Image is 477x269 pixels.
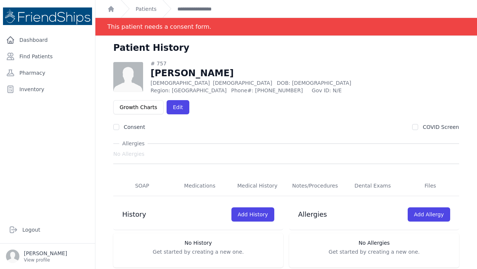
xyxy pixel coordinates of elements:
span: No Allergies [113,150,145,158]
p: [DEMOGRAPHIC_DATA] [151,79,392,87]
p: View profile [24,257,67,263]
a: Notes/Procedures [286,176,344,196]
h3: No Allergies [292,239,456,247]
nav: Tabs [113,176,459,196]
img: person-242608b1a05df3501eefc295dc1bc67a.jpg [113,62,143,92]
a: Dashboard [3,33,92,47]
span: [DEMOGRAPHIC_DATA] [213,80,272,86]
a: Files [401,176,459,196]
a: Edit [167,100,189,114]
a: [PERSON_NAME] View profile [6,250,89,263]
span: DOB: [DEMOGRAPHIC_DATA] [277,80,351,86]
div: This patient needs a consent form. [107,18,211,35]
a: Add History [231,207,274,222]
img: Medical Missions EMR [3,7,92,25]
span: Gov ID: N/E [312,87,392,94]
div: Notification [95,18,477,36]
h3: History [122,210,146,219]
a: Logout [6,222,89,237]
h3: Allergies [298,210,327,219]
p: Get started by creating a new one. [116,248,280,256]
a: Add Allergy [408,207,450,222]
a: Inventory [3,82,92,97]
span: Region: [GEOGRAPHIC_DATA] [151,87,227,94]
p: Get started by creating a new one. [292,248,456,256]
a: Medical History [228,176,286,196]
div: # 757 [151,60,392,67]
span: Phone#: [PHONE_NUMBER] [231,87,307,94]
span: Allergies [119,140,148,147]
label: Consent [124,124,145,130]
a: SOAP [113,176,171,196]
a: Medications [171,176,229,196]
a: Find Patients [3,49,92,64]
h1: Patient History [113,42,189,54]
h1: [PERSON_NAME] [151,67,392,79]
a: Dental Exams [344,176,402,196]
a: Patients [136,5,157,13]
h3: No History [116,239,280,247]
a: Growth Charts [113,100,164,114]
a: Pharmacy [3,65,92,80]
label: COVID Screen [423,124,459,130]
p: [PERSON_NAME] [24,250,67,257]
